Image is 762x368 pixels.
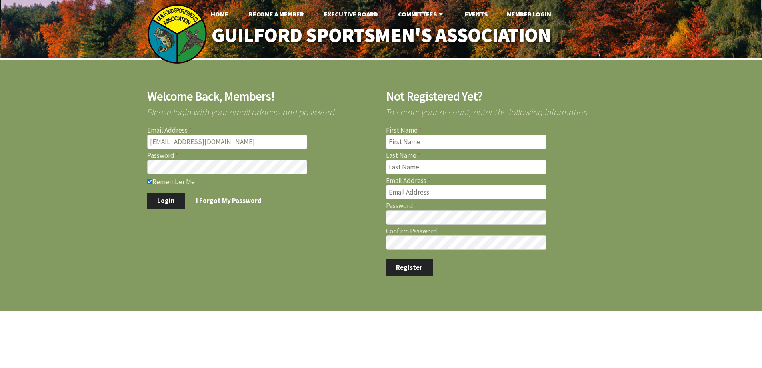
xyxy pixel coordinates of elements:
[147,90,376,103] h2: Welcome Back, Members!
[386,160,546,174] input: Last Name
[194,18,568,52] a: Guilford Sportsmen's Association
[186,193,272,209] a: I Forgot My Password
[500,6,558,22] a: Member Login
[147,4,207,64] img: logo_sm.png
[386,127,615,134] label: First Name
[458,6,494,22] a: Events
[386,228,615,235] label: Confirm Password
[147,152,376,159] label: Password
[386,135,546,149] input: First Name
[147,193,185,209] button: Login
[392,6,451,22] a: Committees
[204,6,235,22] a: Home
[386,203,615,209] label: Password
[147,135,308,149] input: Email Address
[147,177,376,185] label: Remember Me
[147,127,376,134] label: Email Address
[386,90,615,103] h2: Not Registered Yet?
[386,152,615,159] label: Last Name
[386,103,615,117] span: To create your account, enter the following information.
[147,103,376,117] span: Please login with your email address and password.
[147,179,152,184] input: Remember Me
[386,185,546,199] input: Email Address
[242,6,310,22] a: Become A Member
[386,177,615,184] label: Email Address
[386,259,433,276] button: Register
[318,6,384,22] a: Executive Board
